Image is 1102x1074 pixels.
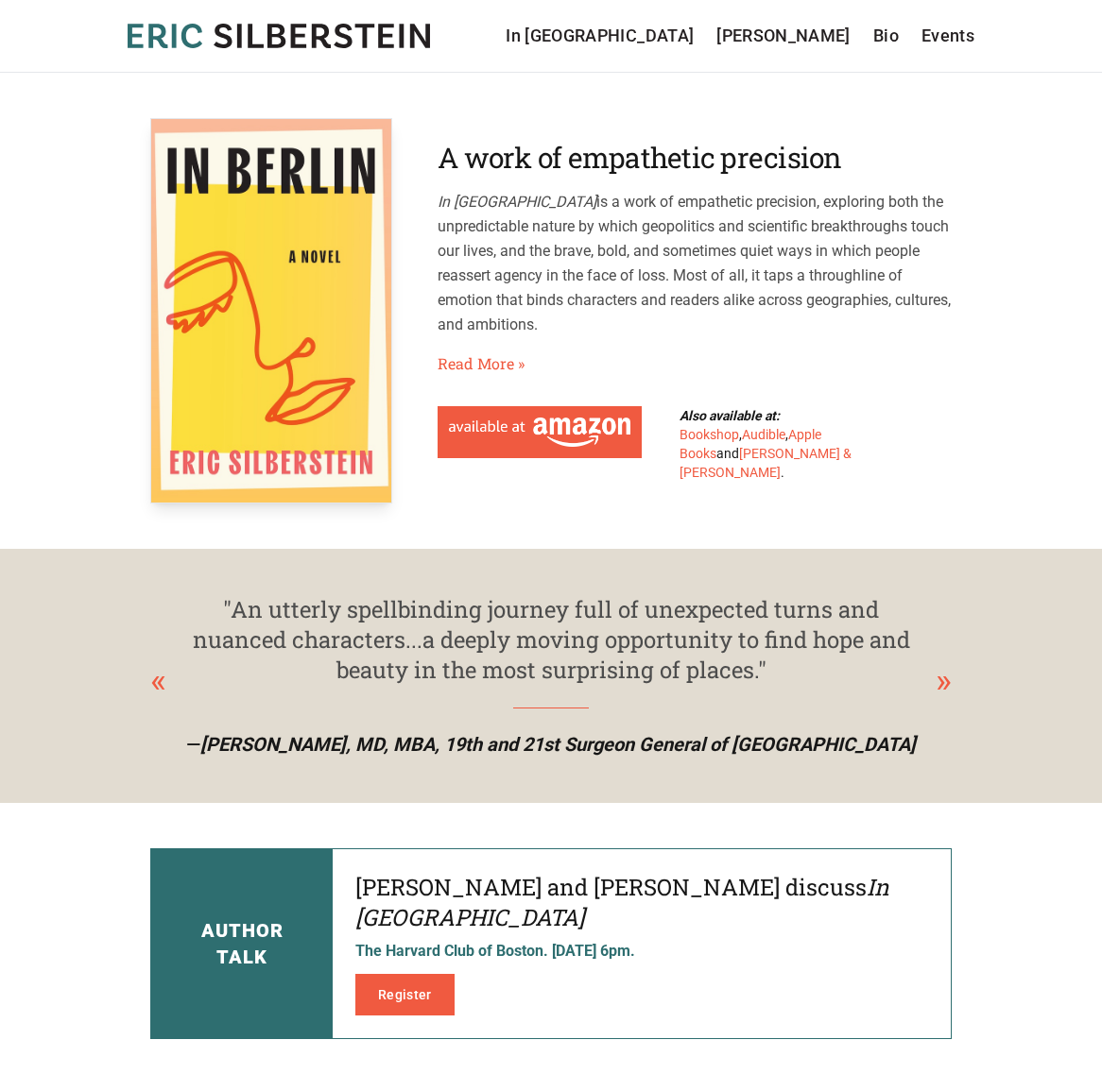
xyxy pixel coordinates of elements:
img: Available at Amazon [449,418,630,447]
a: Available at Amazon [438,406,642,458]
span: » [518,352,525,375]
a: In [GEOGRAPHIC_DATA] [506,23,694,49]
em: In [GEOGRAPHIC_DATA] [438,193,596,211]
h3: Author Talk [201,917,284,970]
span: [PERSON_NAME], MD, MBA, 19th and 21st Surgeon General of [GEOGRAPHIC_DATA] [200,733,916,756]
a: [PERSON_NAME] & [PERSON_NAME] [680,446,852,480]
div: 1 / 4 [150,594,952,758]
a: Read More» [438,352,525,375]
a: [PERSON_NAME] [716,23,851,49]
img: In Berlin [150,118,392,503]
p: The Harvard Club of Boston. [DATE] 6pm. [355,940,928,963]
div: "An utterly spellbinding journey full of unexpected turns and nuanced characters...a deeply movin... [188,594,914,685]
a: Events [921,23,974,49]
h4: [PERSON_NAME] and [PERSON_NAME] discuss [355,872,928,932]
div: Next slide [936,656,952,707]
em: In [GEOGRAPHIC_DATA] [355,872,889,932]
a: Audible [742,427,785,442]
p: — [165,731,937,758]
h2: A work of empathetic precision [438,141,952,175]
div: , , and . [680,406,876,482]
a: Apple Books [680,427,821,461]
div: Previous slide [150,656,166,707]
b: Also available at: [680,408,780,423]
a: Bookshop [680,427,739,442]
a: Bio [873,23,899,49]
p: is a work of empathetic precision, exploring both the unpredictable nature by which geopolitics a... [438,190,952,337]
a: Register [355,974,455,1015]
